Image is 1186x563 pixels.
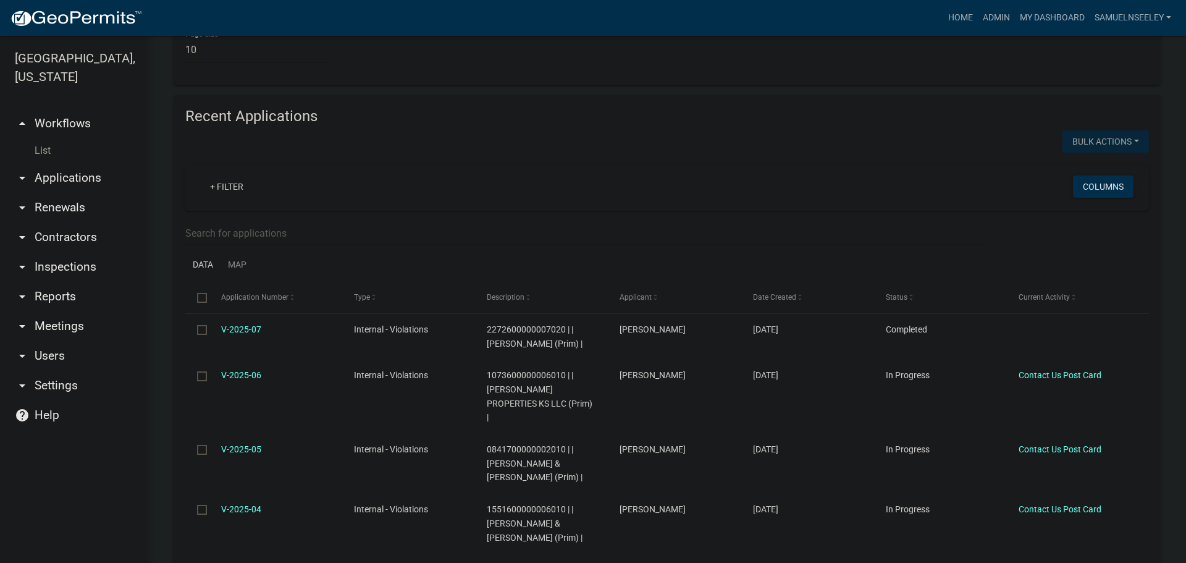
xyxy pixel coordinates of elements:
datatable-header-cell: Current Activity [1007,283,1140,313]
i: arrow_drop_down [15,260,30,274]
input: Search for applications [185,221,985,246]
a: V-2025-05 [221,444,261,454]
span: Completed [886,324,927,334]
datatable-header-cell: Select [185,283,209,313]
datatable-header-cell: Application Number [209,283,342,313]
i: help [15,408,30,423]
span: Samuel Seeley [620,504,686,514]
a: My Dashboard [1015,6,1090,30]
span: Date Created [753,293,796,302]
button: Columns [1073,176,1133,198]
span: Samuel Seeley [620,370,686,380]
span: 0841700000002010 | | PARKS, DUANE A & CHRISTINE R (Prim) | [487,444,582,483]
span: 1073600000006010 | | RIDGEWAY PROPERTIES KS LLC (Prim) | [487,370,592,422]
span: 08/15/2025 [753,370,778,380]
span: Type [354,293,370,302]
i: arrow_drop_down [15,289,30,304]
span: Internal - Violations [354,324,428,334]
a: + Filter [200,176,253,198]
span: 08/15/2025 [753,324,778,334]
a: V-2025-06 [221,370,261,380]
span: Samuel Seeley [620,444,686,454]
span: 1551600000006010 | | HARPER, RYAN & LAUREN (Prim) | [487,504,582,543]
span: In Progress [886,444,930,454]
a: Admin [978,6,1015,30]
span: Description [487,293,524,302]
i: arrow_drop_down [15,171,30,185]
span: Internal - Violations [354,504,428,514]
i: arrow_drop_down [15,349,30,363]
span: 2272600000007020 | | REDEKER, DUSTIN M (Prim) | [487,324,582,349]
span: 08/15/2025 [753,444,778,454]
datatable-header-cell: Status [874,283,1007,313]
datatable-header-cell: Description [475,283,608,313]
i: arrow_drop_down [15,200,30,215]
a: Contact Us Post Card [1019,504,1101,514]
datatable-header-cell: Type [342,283,475,313]
a: V-2025-07 [221,324,261,334]
a: Map [221,246,254,284]
a: SamuelNSeeley [1090,6,1176,30]
i: arrow_drop_down [15,378,30,393]
i: arrow_drop_up [15,116,30,131]
datatable-header-cell: Date Created [741,283,873,313]
a: V-2025-04 [221,504,261,514]
span: Internal - Violations [354,444,428,454]
span: In Progress [886,370,930,380]
span: 08/15/2025 [753,504,778,514]
i: arrow_drop_down [15,319,30,334]
span: Status [886,293,907,302]
a: Data [185,246,221,284]
button: Bulk Actions [1062,130,1149,153]
a: Home [943,6,978,30]
a: Contact Us Post Card [1019,370,1101,380]
span: In Progress [886,504,930,514]
datatable-header-cell: Applicant [608,283,741,313]
h4: Recent Applications [185,108,1149,125]
span: Samuel Seeley [620,324,686,334]
span: Current Activity [1019,293,1070,302]
a: Contact Us Post Card [1019,444,1101,454]
span: Internal - Violations [354,370,428,380]
span: Application Number [221,293,288,302]
i: arrow_drop_down [15,230,30,245]
span: Applicant [620,293,652,302]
